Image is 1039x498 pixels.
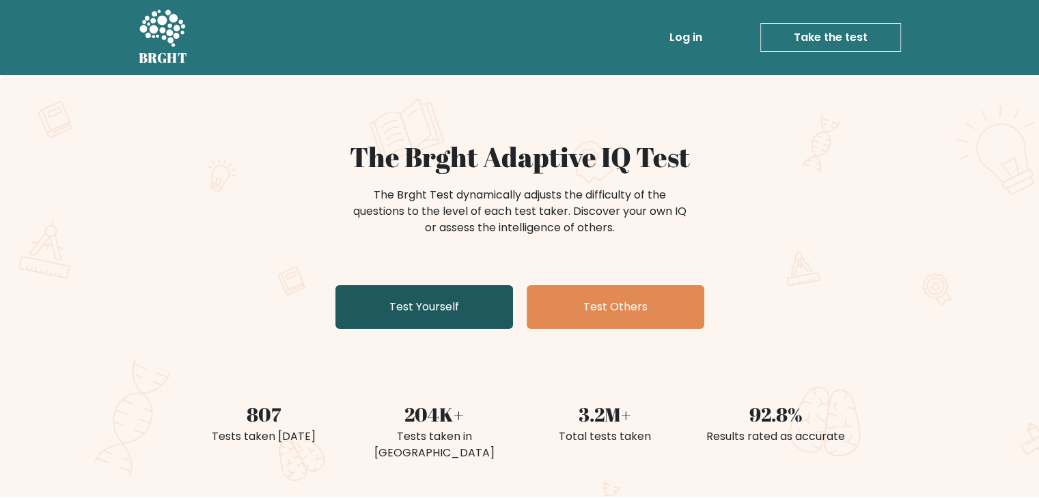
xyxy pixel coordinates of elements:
a: Test Others [527,285,704,329]
a: BRGHT [139,5,188,70]
div: 204K+ [357,400,512,428]
a: Log in [664,24,708,51]
h5: BRGHT [139,50,188,66]
div: 807 [186,400,341,428]
div: Results rated as accurate [699,428,853,445]
div: Tests taken in [GEOGRAPHIC_DATA] [357,428,512,461]
div: Tests taken [DATE] [186,428,341,445]
a: Test Yourself [335,285,513,329]
div: 92.8% [699,400,853,428]
h1: The Brght Adaptive IQ Test [186,141,853,173]
div: Total tests taken [528,428,682,445]
div: 3.2M+ [528,400,682,428]
a: Take the test [760,23,901,52]
div: The Brght Test dynamically adjusts the difficulty of the questions to the level of each test take... [349,187,691,236]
